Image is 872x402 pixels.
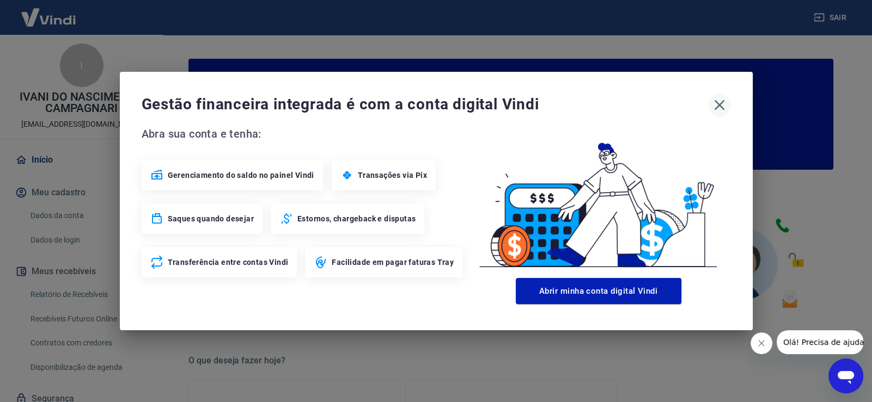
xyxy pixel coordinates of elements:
span: Gestão financeira integrada é com a conta digital Vindi [142,94,708,115]
span: Gerenciamento do saldo no painel Vindi [168,170,314,181]
iframe: Botão para abrir a janela de mensagens [828,358,863,393]
img: Good Billing [466,125,731,274]
span: Estornos, chargeback e disputas [297,213,416,224]
span: Abra sua conta e tenha: [142,125,466,143]
iframe: Mensagem da empresa [777,330,863,354]
span: Transferência entre contas Vindi [168,257,289,268]
span: Transações via Pix [358,170,427,181]
span: Olá! Precisa de ajuda? [7,8,92,16]
iframe: Fechar mensagem [751,332,772,354]
span: Saques quando desejar [168,213,254,224]
button: Abrir minha conta digital Vindi [516,278,681,304]
span: Facilidade em pagar faturas Tray [332,257,454,268]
